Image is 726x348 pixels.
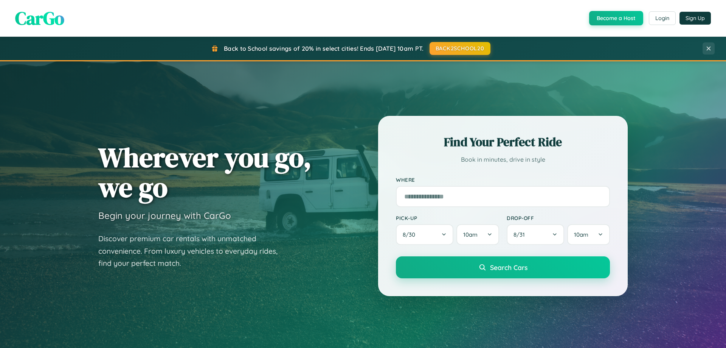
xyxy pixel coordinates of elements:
button: Sign Up [679,12,711,25]
span: 8 / 30 [403,231,419,238]
button: Login [649,11,676,25]
h3: Begin your journey with CarGo [98,210,231,221]
h1: Wherever you go, we go [98,142,312,202]
label: Drop-off [507,215,610,221]
span: 8 / 31 [513,231,529,238]
label: Pick-up [396,215,499,221]
span: Search Cars [490,263,527,272]
button: BACK2SCHOOL20 [430,42,490,55]
p: Book in minutes, drive in style [396,154,610,165]
button: 8/31 [507,224,564,245]
p: Discover premium car rentals with unmatched convenience. From luxury vehicles to everyday rides, ... [98,233,287,270]
h2: Find Your Perfect Ride [396,134,610,150]
button: Search Cars [396,256,610,278]
span: Back to School savings of 20% in select cities! Ends [DATE] 10am PT. [224,45,423,52]
button: 8/30 [396,224,453,245]
label: Where [396,176,610,183]
button: Become a Host [589,11,643,25]
span: 10am [463,231,478,238]
span: CarGo [15,6,64,31]
button: 10am [567,224,610,245]
span: 10am [574,231,588,238]
button: 10am [456,224,499,245]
